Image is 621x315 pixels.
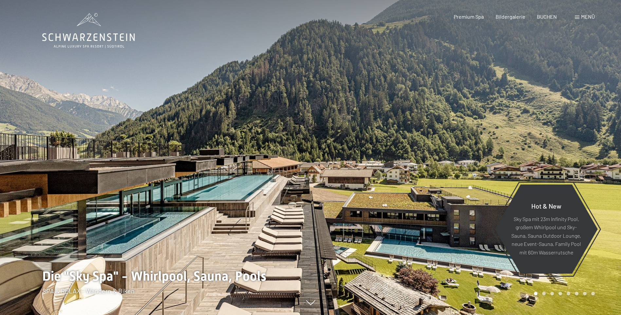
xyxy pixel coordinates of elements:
div: Carousel Page 7 [583,292,587,295]
div: Carousel Page 6 [575,292,578,295]
span: Menü [581,13,595,20]
div: Carousel Page 3 [550,292,554,295]
p: Sky Spa mit 23m Infinity Pool, großem Whirlpool und Sky-Sauna, Sauna Outdoor Lounge, neue Event-S... [511,214,582,256]
div: Carousel Page 5 [567,292,570,295]
a: Hot & New Sky Spa mit 23m Infinity Pool, großem Whirlpool und Sky-Sauna, Sauna Outdoor Lounge, ne... [494,184,598,274]
a: Bildergalerie [496,13,525,20]
a: Premium Spa [454,13,484,20]
a: BUCHEN [537,13,557,20]
div: Carousel Pagination [532,292,595,295]
div: Carousel Page 1 (Current Slide) [534,292,538,295]
span: Hot & New [531,202,561,210]
div: Carousel Page 2 [542,292,546,295]
div: Carousel Page 8 [591,292,595,295]
div: Carousel Page 4 [558,292,562,295]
